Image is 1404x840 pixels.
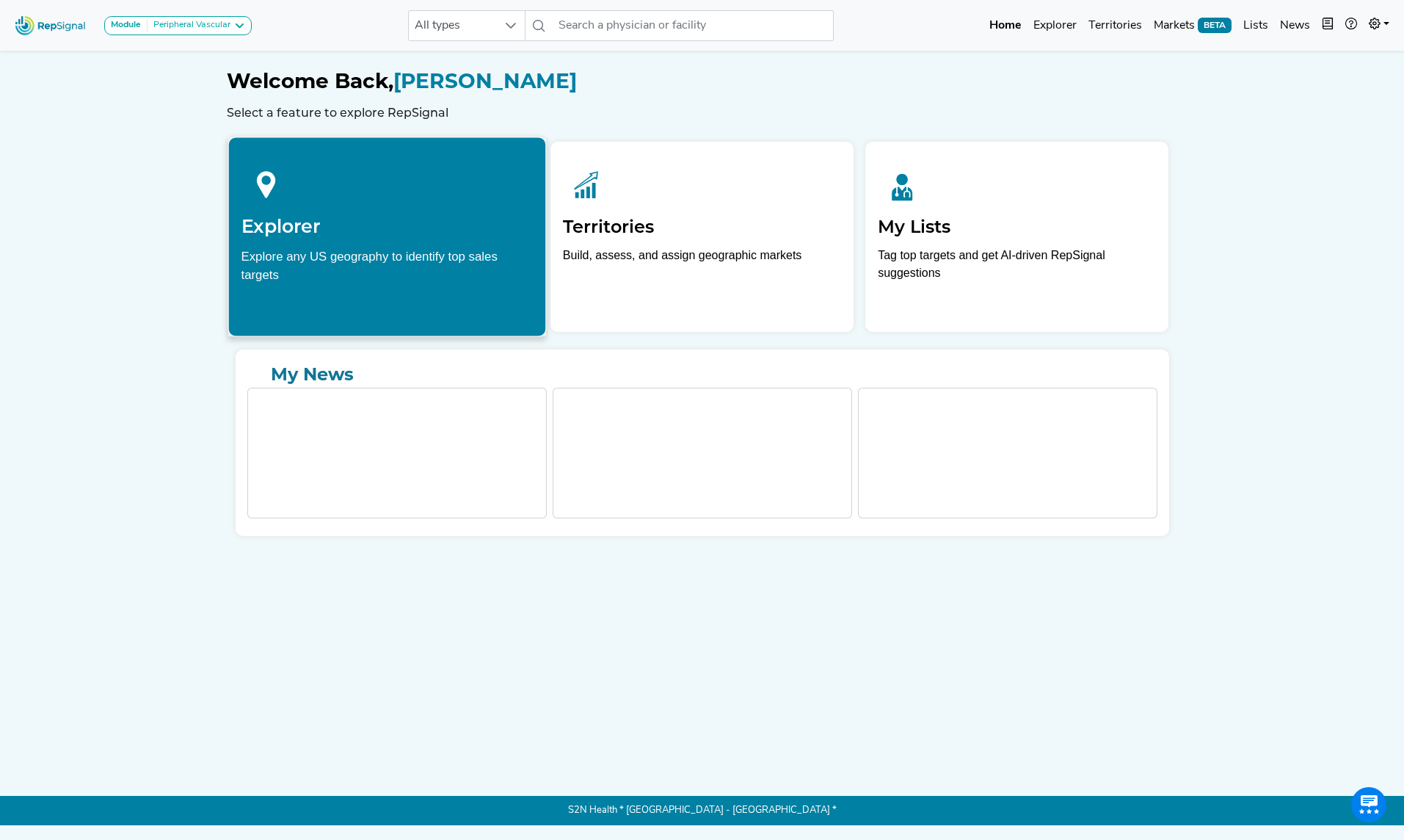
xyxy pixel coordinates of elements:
[241,247,533,283] div: Explore any US geography to identify top sales targets
[111,21,141,29] strong: Module
[1237,11,1274,40] a: Lists
[553,10,833,41] input: Search a physician or facility
[563,217,841,238] h2: Territories
[148,20,230,32] div: Peripheral Vascular
[865,142,1168,332] a: My ListsTag top targets and get AI-driven RepSignal suggestions
[1316,11,1339,40] button: Intel Book
[104,16,252,35] button: ModulePeripheral Vascular
[983,11,1027,40] a: Home
[1198,18,1232,32] span: BETA
[550,142,854,332] a: TerritoriesBuild, assess, and assign geographic markets
[563,247,841,290] p: Build, assess, and assign geographic markets
[1083,11,1148,40] a: Territories
[227,68,393,93] span: Welcome Back,
[409,11,497,40] span: All types
[247,361,1157,388] a: My News
[878,247,1156,290] p: Tag top targets and get AI-driven RepSignal suggestions
[1027,11,1083,40] a: Explorer
[227,69,1178,94] h1: [PERSON_NAME]
[878,217,1156,238] h2: My Lists
[228,137,546,336] a: ExplorerExplore any US geography to identify top sales targets
[241,215,533,237] h2: Explorer
[1148,11,1237,40] a: MarketsBETA
[227,796,1178,825] p: S2N Health * [GEOGRAPHIC_DATA] - [GEOGRAPHIC_DATA] *
[227,106,1178,120] h6: Select a feature to explore RepSignal
[1274,11,1316,40] a: News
